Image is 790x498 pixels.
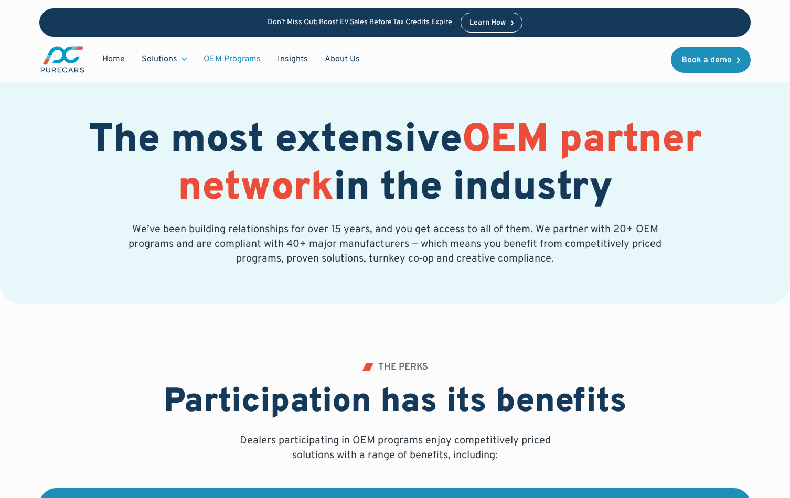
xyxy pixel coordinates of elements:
h1: The most extensive in the industry [39,117,750,213]
div: Learn How [469,19,506,27]
div: Book a demo [681,56,732,64]
div: THE PERKS [378,363,428,372]
p: We’ve been building relationships for over 15 years, and you get access to all of them. We partne... [126,222,664,266]
a: main [39,45,86,74]
img: purecars logo [39,45,86,74]
a: About Us [316,49,368,69]
p: Don’t Miss Out: Boost EV Sales Before Tax Credits Expire [268,18,452,27]
div: Solutions [133,49,195,69]
a: OEM Programs [195,49,269,69]
a: Learn How [461,13,523,33]
p: Dealers participating in OEM programs enjoy competitively priced solutions with a range of benefi... [236,434,554,463]
span: OEM partner network [178,116,702,214]
a: Insights [269,49,316,69]
a: Home [94,49,133,69]
a: Book a demo [671,47,751,73]
div: Solutions [142,53,177,65]
h2: Participation has its benefits [164,383,627,423]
